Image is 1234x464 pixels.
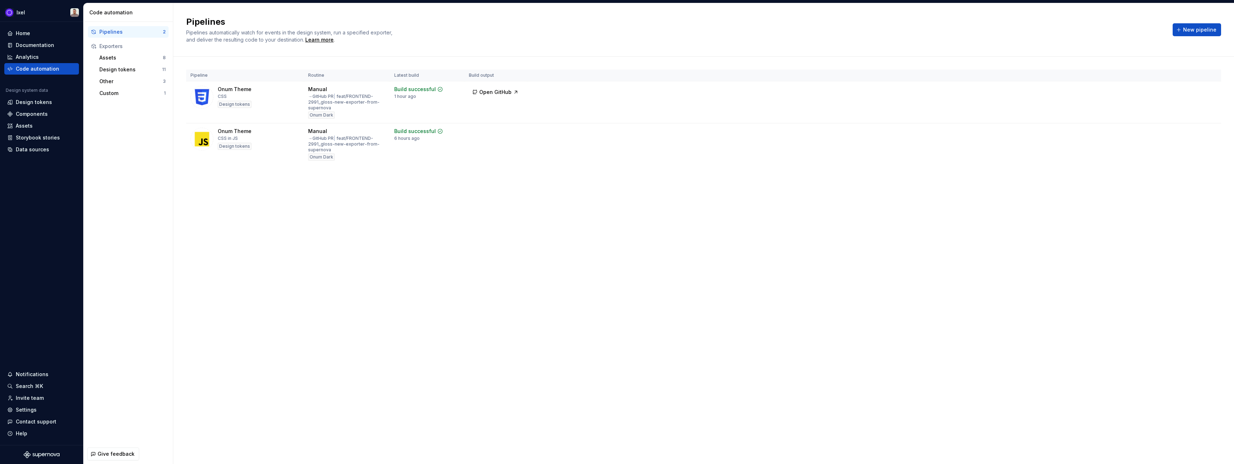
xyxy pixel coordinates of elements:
div: Assets [99,54,163,61]
div: Data sources [16,146,49,153]
button: Search ⌘K [4,380,79,392]
button: Design tokens11 [96,64,169,75]
a: Home [4,28,79,39]
button: Other3 [96,76,169,87]
a: Assets [4,120,79,132]
img: 868fd657-9a6c-419b-b302-5d6615f36a2c.png [5,8,14,17]
div: Custom [99,90,164,97]
div: Build successful [394,128,436,135]
div: Design system data [6,87,48,93]
div: Home [16,30,30,37]
a: Learn more [305,36,334,43]
a: Data sources [4,144,79,155]
a: Analytics [4,51,79,63]
div: Analytics [16,53,39,61]
div: Exporters [99,43,166,50]
span: Pipelines automatically watch for events in the design system, run a specified exporter, and deli... [186,29,394,43]
div: Design tokens [99,66,162,73]
span: Give feedback [98,450,135,458]
div: → GitHub PR feat/FRONTEND-2991_gloss-new-exporter-from-supernova [308,94,386,111]
span: Open GitHub [479,89,512,96]
div: Manual [308,86,327,93]
div: CSS in JS [218,136,238,141]
span: | [334,136,335,141]
div: Code automation [16,65,59,72]
svg: Supernova Logo [24,451,60,458]
div: Documentation [16,42,54,49]
button: Give feedback [87,448,139,460]
div: Assets [16,122,33,129]
button: Pipelines2 [88,26,169,38]
div: 11 [162,67,166,72]
div: Onum Theme [218,128,251,135]
button: Assets8 [96,52,169,63]
a: Storybook stories [4,132,79,143]
div: Components [16,110,48,118]
div: Design tokens [16,99,52,106]
div: 1 [164,90,166,96]
div: Onum Dark [308,112,335,119]
span: New pipeline [1183,26,1216,33]
button: Custom1 [96,87,169,99]
a: Invite team [4,392,79,404]
span: | [334,94,335,99]
div: Design tokens [218,143,251,150]
img: Alberto Roldán [70,8,79,17]
a: Components [4,108,79,120]
div: Other [99,78,163,85]
a: Code automation [4,63,79,75]
a: Documentation [4,39,79,51]
span: . [304,37,335,43]
div: Onum Dark [308,153,335,161]
div: Pipelines [99,28,163,35]
button: IxelAlberto Roldán [1,5,82,20]
th: Latest build [390,70,465,81]
div: Code automation [89,9,170,16]
div: Contact support [16,418,56,425]
div: CSS [218,94,227,99]
a: Settings [4,404,79,416]
button: Contact support [4,416,79,427]
div: Help [16,430,27,437]
a: Design tokens [4,96,79,108]
button: Help [4,428,79,439]
button: Notifications [4,369,79,380]
div: Manual [308,128,327,135]
div: Design tokens [218,101,251,108]
button: Open GitHub [469,86,522,99]
div: 6 hours ago [394,136,420,141]
div: Invite team [16,394,44,402]
div: 3 [163,79,166,84]
div: Search ⌘K [16,383,43,390]
div: Onum Theme [218,86,251,93]
th: Pipeline [186,70,304,81]
div: 8 [163,55,166,61]
div: → GitHub PR feat/FRONTEND-2991_gloss-new-exporter-from-supernova [308,136,386,153]
div: 1 hour ago [394,94,416,99]
div: Settings [16,406,37,413]
div: Storybook stories [16,134,60,141]
div: Build successful [394,86,436,93]
div: Notifications [16,371,48,378]
div: Ixel [17,9,25,16]
h2: Pipelines [186,16,1164,28]
th: Build output [465,70,528,81]
div: 2 [163,29,166,35]
button: New pipeline [1173,23,1221,36]
a: Open GitHub [469,90,522,96]
th: Routine [304,70,390,81]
